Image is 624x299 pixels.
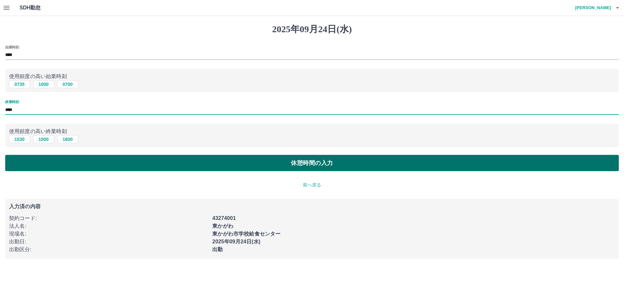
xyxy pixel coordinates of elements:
p: 前へ戻る [5,182,619,188]
p: 出勤日 : [9,238,208,246]
button: 休憩時間の入力 [5,155,619,171]
b: 43274001 [212,215,236,221]
button: 1000 [33,80,54,88]
h1: 2025年09月24日(水) [5,24,619,35]
button: 0700 [57,80,78,88]
p: 契約コード : [9,214,208,222]
p: 使用頻度の高い始業時刻 [9,73,615,80]
p: 入力済の内容 [9,204,615,209]
button: 1530 [9,135,30,143]
b: 東かがわ市学校給食センター [212,231,280,237]
p: 法人名 : [9,222,208,230]
label: 終業時刻 [5,100,19,104]
button: 1600 [57,135,78,143]
b: 出勤 [212,247,223,252]
button: 0735 [9,80,30,88]
b: 東かがわ [212,223,233,229]
button: 1500 [33,135,54,143]
b: 2025年09月24日(水) [212,239,260,244]
p: 現場名 : [9,230,208,238]
label: 始業時刻 [5,45,19,49]
p: 出勤区分 : [9,246,208,253]
p: 使用頻度の高い終業時刻 [9,128,615,135]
